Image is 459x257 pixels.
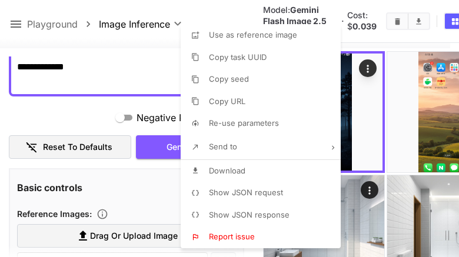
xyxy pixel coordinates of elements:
span: Copy URL [209,96,245,106]
span: Show JSON response [209,210,290,219]
span: Use as reference image [209,30,297,39]
span: Re-use parameters [209,118,279,128]
span: Show JSON request [209,188,283,197]
span: Copy task UUID [209,52,267,62]
span: Copy seed [209,74,249,84]
span: Download [209,166,245,175]
span: Send to [209,142,237,151]
span: Report issue [209,232,255,241]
